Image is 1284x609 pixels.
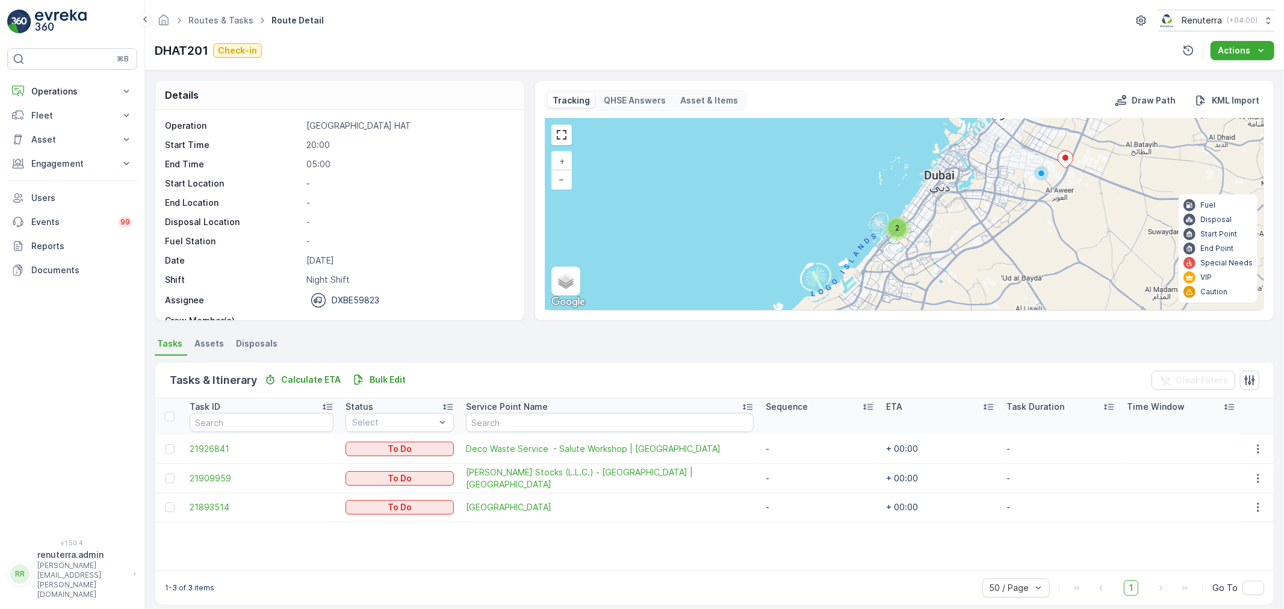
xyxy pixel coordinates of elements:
[31,158,113,170] p: Engagement
[760,463,880,493] td: -
[157,338,182,350] span: Tasks
[880,493,1000,522] td: + 00:00
[1176,374,1228,386] p: Clear Filters
[1212,94,1259,107] p: KML Import
[760,493,880,522] td: -
[281,374,341,386] p: Calculate ETA
[31,240,132,252] p: Reports
[10,564,29,584] div: RR
[306,120,512,132] p: [GEOGRAPHIC_DATA] HAT
[306,158,512,170] p: 05:00
[31,85,113,97] p: Operations
[346,442,454,456] button: To Do
[388,443,412,455] p: To Do
[559,156,565,166] span: +
[1000,434,1121,463] td: -
[165,235,302,247] p: Fuel Station
[1124,580,1138,596] span: 1
[604,94,666,107] p: QHSE Answers
[165,474,175,483] div: Toggle Row Selected
[165,178,302,190] p: Start Location
[1200,258,1253,268] p: Special Needs
[165,197,302,209] p: End Location
[466,401,548,413] p: Service Point Name
[7,152,137,176] button: Engagement
[1158,10,1274,31] button: Renuterra(+04:00)
[31,110,113,122] p: Fleet
[7,79,137,104] button: Operations
[170,372,257,389] p: Tasks & Itinerary
[165,88,199,102] p: Details
[236,338,278,350] span: Disposals
[120,217,130,227] p: 99
[548,294,588,310] img: Google
[218,45,257,57] p: Check-in
[165,120,302,132] p: Operation
[545,119,1264,310] div: 0
[190,501,333,513] a: 21893514
[306,315,512,327] p: -
[1000,463,1121,493] td: -
[466,501,754,513] span: [GEOGRAPHIC_DATA]
[7,549,137,599] button: RRrenuterra.admin[PERSON_NAME][EMAIL_ADDRESS][PERSON_NAME][DOMAIN_NAME]
[388,472,412,484] p: To Do
[1212,582,1238,594] span: Go To
[165,216,302,228] p: Disposal Location
[466,443,754,455] a: Deco Waste Service - Salute Workshop | Khawaneej
[7,128,137,152] button: Asset
[681,94,739,107] p: Asset & Items
[306,197,512,209] p: -
[548,294,588,310] a: Open this area in Google Maps (opens a new window)
[165,158,302,170] p: End Time
[346,500,454,515] button: To Do
[306,235,512,247] p: -
[269,14,326,26] span: Route Detail
[7,186,137,210] a: Users
[1132,94,1176,107] p: Draw Path
[880,434,1000,463] td: + 00:00
[165,274,302,286] p: Shift
[553,126,571,144] a: View Fullscreen
[553,152,571,170] a: Zoom In
[1211,41,1274,60] button: Actions
[1200,200,1215,210] p: Fuel
[190,413,333,432] input: Search
[165,294,204,306] p: Assignee
[190,472,333,484] a: 21909959
[1182,14,1222,26] p: Renuterra
[1000,493,1121,522] td: -
[553,268,579,294] a: Layers
[1110,93,1180,108] button: Draw Path
[1006,401,1064,413] p: Task Duration
[766,401,808,413] p: Sequence
[370,374,406,386] p: Bulk Edit
[306,139,512,151] p: 20:00
[306,216,512,228] p: -
[165,583,214,593] p: 1-3 of 3 items
[466,466,754,490] span: [PERSON_NAME] Stocks (L.L.C.) - [GEOGRAPHIC_DATA] | [GEOGRAPHIC_DATA]
[190,443,333,455] a: 21926841
[1200,287,1227,297] p: Caution
[306,274,512,286] p: Night Shift
[1200,273,1212,282] p: VIP
[35,10,87,34] img: logo_light-DOdMpM7g.png
[31,264,132,276] p: Documents
[1200,215,1232,224] p: Disposal
[7,10,31,34] img: logo
[190,401,220,413] p: Task ID
[306,255,512,267] p: [DATE]
[466,466,754,490] a: Al Tayer Stocks (L.L.C.) - Dubai College | Al Sufouh
[1200,244,1233,253] p: End Point
[559,174,565,184] span: −
[165,444,175,454] div: Toggle Row Selected
[880,463,1000,493] td: + 00:00
[155,42,208,60] p: DHAT201
[7,258,137,282] a: Documents
[895,223,899,232] span: 2
[259,373,346,387] button: Calculate ETA
[466,413,754,432] input: Search
[1218,45,1250,57] p: Actions
[157,18,170,28] a: Homepage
